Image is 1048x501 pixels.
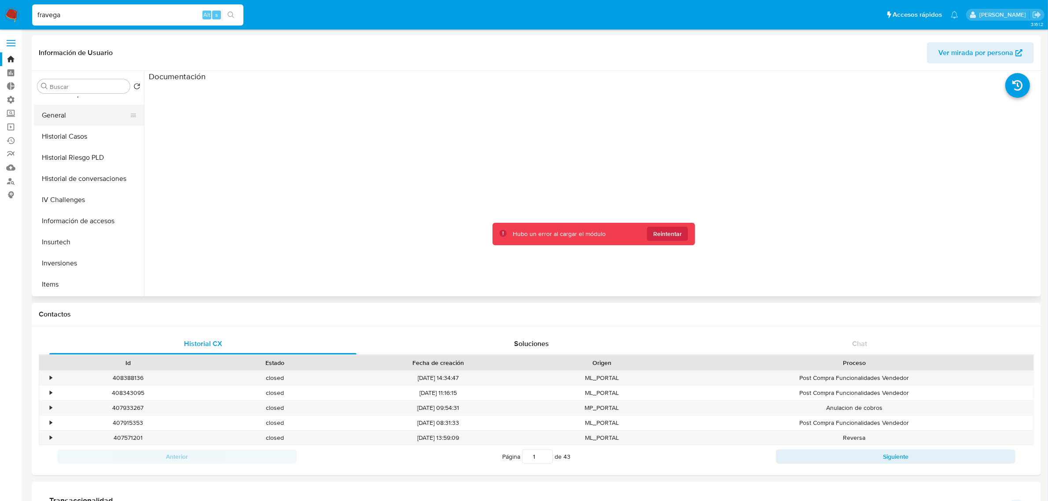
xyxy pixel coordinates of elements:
[529,431,675,445] div: ML_PORTAL
[34,210,144,232] button: Información de accesos
[55,416,201,430] div: 407915353
[529,371,675,385] div: ML_PORTAL
[675,401,1033,415] div: Anulacion de cobros
[215,11,218,19] span: s
[39,48,113,57] h1: Información de Usuario
[201,386,348,400] div: closed
[207,358,342,367] div: Estado
[675,386,1033,400] div: Post Compra Funcionalidades Vendedor
[675,416,1033,430] div: Post Compra Funcionalidades Vendedor
[50,374,52,382] div: •
[34,253,144,274] button: Inversiones
[222,9,240,21] button: search-icon
[201,416,348,430] div: closed
[184,339,222,349] span: Historial CX
[927,42,1034,63] button: Ver mirada por persona
[348,401,529,415] div: [DATE] 09:54:31
[502,449,570,464] span: Página de
[55,386,201,400] div: 408343095
[55,431,201,445] div: 407571201
[50,83,126,91] input: Buscar
[55,371,201,385] div: 408388136
[61,358,195,367] div: Id
[535,358,669,367] div: Origen
[348,386,529,400] div: [DATE] 11:16:15
[34,126,144,147] button: Historial Casos
[34,274,144,295] button: Items
[348,371,529,385] div: [DATE] 14:34:47
[201,371,348,385] div: closed
[34,168,144,189] button: Historial de conversaciones
[893,10,942,19] span: Accesos rápidos
[50,419,52,427] div: •
[354,358,522,367] div: Fecha de creación
[34,147,144,168] button: Historial Riesgo PLD
[514,339,549,349] span: Soluciones
[348,416,529,430] div: [DATE] 08:31:33
[348,431,529,445] div: [DATE] 13:59:09
[201,431,348,445] div: closed
[675,431,1033,445] div: Reversa
[563,452,570,461] span: 43
[133,83,140,92] button: Volver al orden por defecto
[529,386,675,400] div: ML_PORTAL
[34,295,144,316] button: Lista Interna
[50,434,52,442] div: •
[529,401,675,415] div: MP_PORTAL
[41,83,48,90] button: Buscar
[1032,10,1041,19] a: Salir
[951,11,958,18] a: Notificaciones
[50,404,52,412] div: •
[50,389,52,397] div: •
[681,358,1027,367] div: Proceso
[776,449,1015,464] button: Siguiente
[938,42,1013,63] span: Ver mirada por persona
[201,401,348,415] div: closed
[203,11,210,19] span: Alt
[39,310,1034,319] h1: Contactos
[34,105,137,126] button: General
[57,449,297,464] button: Anterior
[32,9,243,21] input: Buscar usuario o caso...
[55,401,201,415] div: 407933267
[529,416,675,430] div: ML_PORTAL
[852,339,867,349] span: Chat
[979,11,1029,19] p: julian.lasala@mercadolibre.com
[34,189,144,210] button: IV Challenges
[675,371,1033,385] div: Post Compra Funcionalidades Vendedor
[34,232,144,253] button: Insurtech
